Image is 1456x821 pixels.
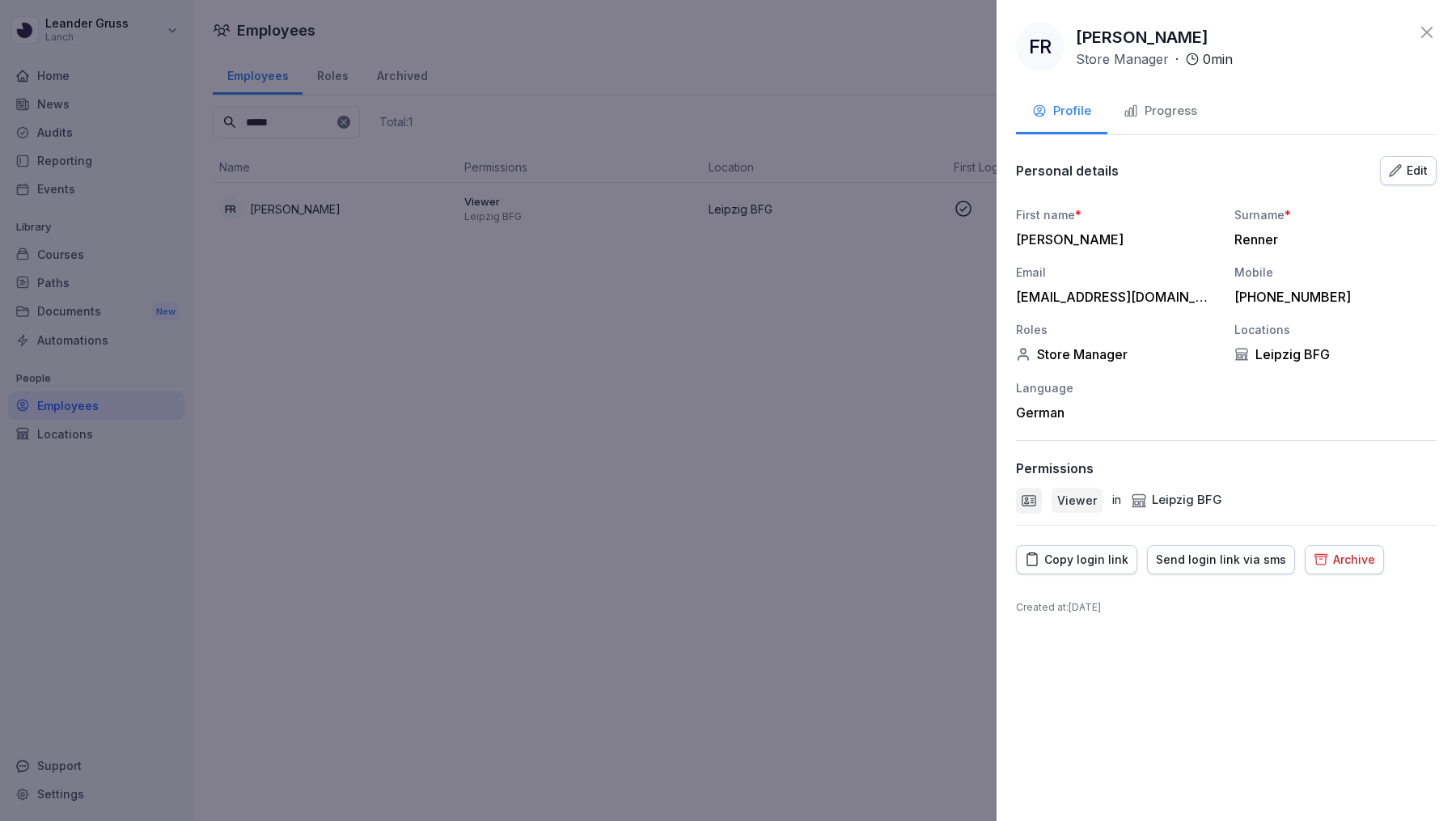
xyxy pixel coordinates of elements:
[1016,545,1137,574] button: Copy login link
[1234,289,1428,305] div: [PHONE_NUMBER]
[1234,206,1437,223] div: Surname
[1305,545,1384,574] button: Archive
[1380,156,1437,185] button: Edit
[1016,231,1210,248] div: [PERSON_NAME]
[1016,600,1437,615] p: Created at : [DATE]
[1156,551,1286,569] div: Send login link via sms
[1016,163,1119,179] p: Personal details
[1057,492,1097,509] p: Viewer
[1016,264,1218,281] div: Email
[1076,49,1233,69] div: ·
[1389,162,1428,180] div: Edit
[1016,379,1218,396] div: Language
[1032,102,1091,121] div: Profile
[1234,231,1428,248] div: Renner
[1025,551,1128,569] div: Copy login link
[1016,206,1218,223] div: First name
[1107,91,1213,134] button: Progress
[1314,551,1375,569] div: Archive
[1016,404,1218,421] div: German
[1124,102,1197,121] div: Progress
[1016,289,1210,305] div: [EMAIL_ADDRESS][DOMAIN_NAME]
[1016,91,1107,134] button: Profile
[1016,346,1218,362] div: Store Manager
[1016,321,1218,338] div: Roles
[1203,49,1233,69] p: 0 min
[1131,491,1222,510] div: Leipzig BFG
[1076,49,1169,69] p: Store Manager
[1234,264,1437,281] div: Mobile
[1016,23,1064,71] div: FR
[1112,491,1121,510] p: in
[1234,321,1437,338] div: Locations
[1147,545,1295,574] button: Send login link via sms
[1234,346,1437,362] div: Leipzig BFG
[1016,460,1094,476] p: Permissions
[1076,25,1208,49] p: [PERSON_NAME]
